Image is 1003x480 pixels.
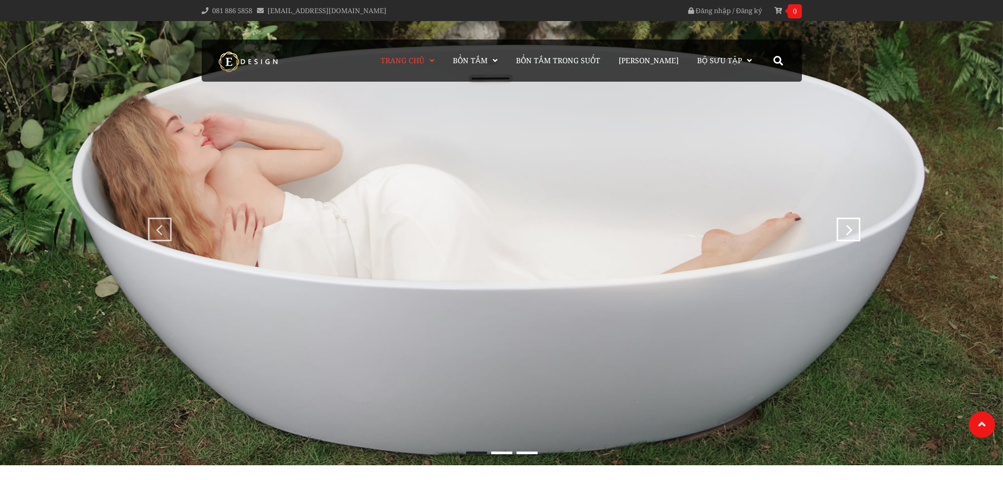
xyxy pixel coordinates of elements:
[267,6,386,15] a: [EMAIL_ADDRESS][DOMAIN_NAME]
[697,55,742,65] span: Bộ Sưu Tập
[969,412,995,438] a: Lên đầu trang
[508,40,608,82] a: Bồn Tắm Trong Suốt
[788,4,802,18] span: 0
[453,55,488,65] span: Bồn Tắm
[445,40,505,82] a: Bồn Tắm
[611,40,687,82] a: [PERSON_NAME]
[381,55,424,65] span: Trang chủ
[839,218,852,231] div: next
[689,40,760,82] a: Bộ Sưu Tập
[619,55,679,65] span: [PERSON_NAME]
[210,51,289,72] img: logo Kreiner Germany - Edesign Interior
[212,6,252,15] a: 081 886 5858
[516,55,600,65] span: Bồn Tắm Trong Suốt
[151,218,164,231] div: prev
[732,6,734,15] span: /
[375,40,442,82] a: Trang chủ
